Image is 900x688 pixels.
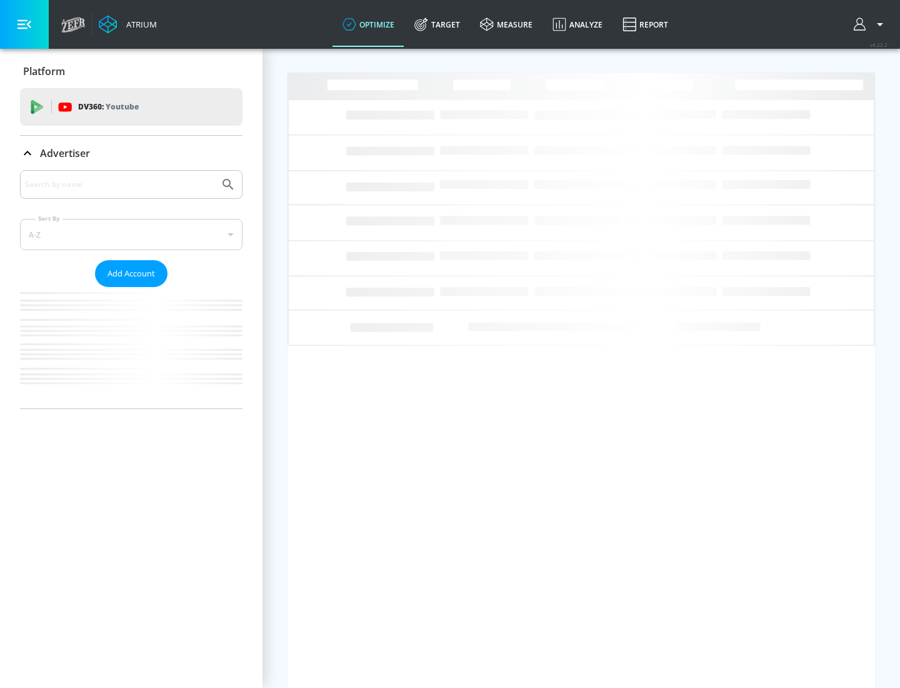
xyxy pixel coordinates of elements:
label: Sort By [36,215,62,223]
div: Atrium [121,19,157,30]
span: v 4.22.2 [870,41,887,48]
a: measure [470,2,542,47]
p: Youtube [106,100,139,113]
div: Advertiser [20,170,242,408]
a: Report [612,2,678,47]
a: Target [404,2,470,47]
a: Atrium [99,15,157,34]
div: Platform [20,54,242,89]
p: DV360: [78,100,139,114]
p: Platform [23,64,65,78]
div: Advertiser [20,136,242,171]
div: DV360: Youtube [20,88,242,126]
button: Add Account [95,260,167,287]
a: optimize [332,2,404,47]
a: Analyze [542,2,612,47]
div: A-Z [20,219,242,250]
input: Search by name [25,176,214,193]
nav: list of Advertiser [20,287,242,408]
p: Advertiser [40,146,90,160]
span: Add Account [107,266,155,281]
